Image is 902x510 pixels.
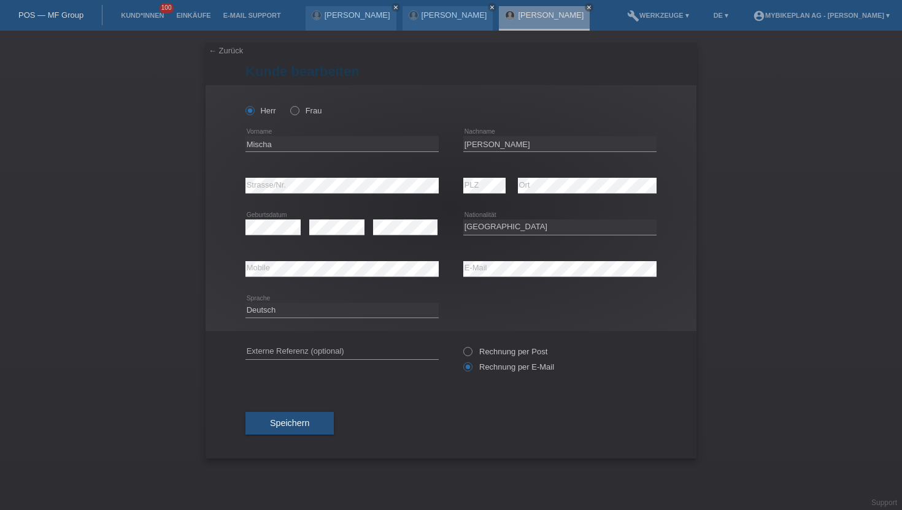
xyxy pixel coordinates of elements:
h1: Kunde bearbeiten [245,64,657,79]
i: close [489,4,495,10]
a: E-Mail Support [217,12,287,19]
a: [PERSON_NAME] [422,10,487,20]
a: ← Zurück [209,46,243,55]
label: Frau [290,106,322,115]
button: Speichern [245,412,334,435]
a: account_circleMybikeplan AG - [PERSON_NAME] ▾ [747,12,896,19]
input: Rechnung per E-Mail [463,362,471,378]
span: Speichern [270,418,309,428]
input: Herr [245,106,253,114]
i: account_circle [753,10,765,22]
a: [PERSON_NAME] [325,10,390,20]
a: close [488,3,496,12]
i: close [393,4,399,10]
input: Frau [290,106,298,114]
a: buildWerkzeuge ▾ [621,12,695,19]
input: Rechnung per Post [463,347,471,362]
a: Einkäufe [170,12,217,19]
a: close [391,3,400,12]
a: POS — MF Group [18,10,83,20]
i: close [586,4,592,10]
span: 100 [160,3,174,13]
a: [PERSON_NAME] [518,10,584,20]
label: Herr [245,106,276,115]
a: DE ▾ [707,12,734,19]
i: build [627,10,639,22]
a: close [585,3,593,12]
label: Rechnung per E-Mail [463,362,554,371]
a: Kund*innen [115,12,170,19]
a: Support [871,498,897,507]
label: Rechnung per Post [463,347,547,356]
